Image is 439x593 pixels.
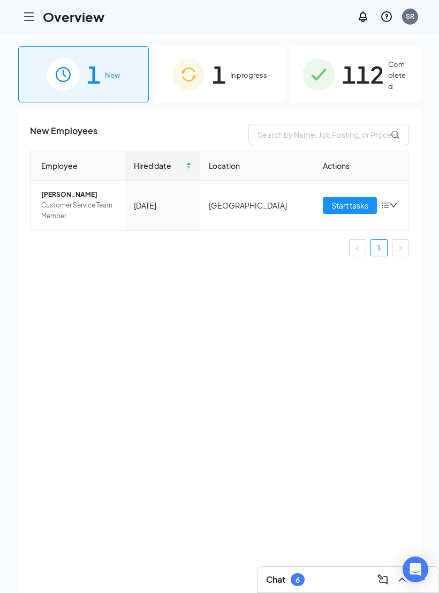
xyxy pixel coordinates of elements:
button: right [392,239,409,256]
span: down [390,202,397,209]
span: Completed [388,59,408,92]
div: Open Intercom Messenger [403,557,428,582]
button: Start tasks [323,197,377,214]
th: Actions [314,151,409,181]
svg: ComposeMessage [376,573,389,586]
span: right [397,245,404,251]
span: In progress [230,70,267,80]
li: Next Page [392,239,409,256]
button: left [349,239,366,256]
svg: QuestionInfo [380,10,393,23]
span: 112 [342,56,384,93]
span: 1 [87,56,101,93]
a: 1 [371,240,387,256]
svg: ChevronUp [396,573,408,586]
div: SR [406,12,414,21]
span: Hired date [134,160,184,172]
li: 1 [370,239,388,256]
span: 1 [212,56,226,93]
td: [GEOGRAPHIC_DATA] [200,181,314,230]
li: Previous Page [349,239,366,256]
span: [PERSON_NAME] [41,189,117,200]
span: New [105,70,120,80]
button: ComposeMessage [374,571,391,588]
span: Start tasks [331,199,368,211]
svg: Hamburger [22,10,35,23]
span: Customer Service Team Member [41,200,117,221]
h1: Overview [43,8,104,26]
svg: Notifications [357,10,369,23]
input: Search by Name, Job Posting, or Process [248,124,409,145]
button: ChevronUp [393,571,411,588]
span: bars [381,201,390,210]
span: left [354,245,361,251]
th: Location [200,151,314,181]
span: New Employees [30,124,97,145]
h3: Chat [266,574,285,585]
div: [DATE] [134,199,192,211]
th: Employee [31,151,125,181]
div: 6 [296,575,300,584]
